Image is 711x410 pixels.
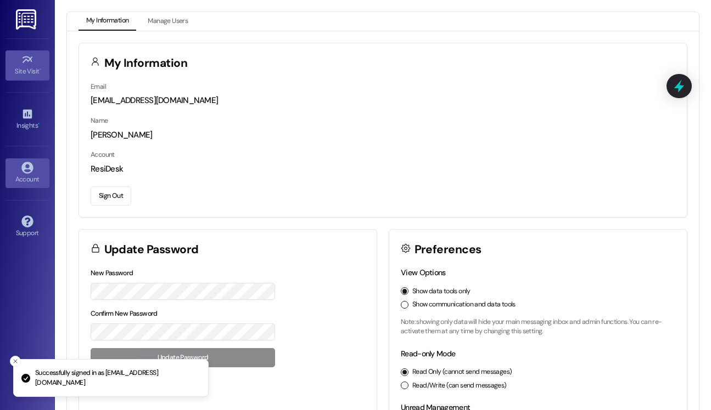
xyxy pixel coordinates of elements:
[10,356,21,367] button: Close toast
[40,66,41,73] span: •
[91,309,158,318] label: Confirm New Password
[412,300,516,310] label: Show communication and data tools
[104,244,199,255] h3: Update Password
[412,381,507,391] label: Read/Write (can send messages)
[5,105,49,134] a: Insights •
[401,267,446,277] label: View Options
[91,186,131,206] button: Sign Out
[401,349,455,358] label: Read-only Mode
[38,120,40,128] span: •
[91,163,675,175] div: ResiDesk
[401,317,675,337] p: Note: showing only data will hide your main messaging inbox and admin functions. You can re-activ...
[91,95,675,106] div: [EMAIL_ADDRESS][DOMAIN_NAME]
[140,12,195,31] button: Manage Users
[412,287,471,297] label: Show data tools only
[5,50,49,80] a: Site Visit •
[104,58,188,69] h3: My Information
[5,212,49,242] a: Support
[91,116,108,125] label: Name
[35,368,199,388] p: Successfully signed in as [EMAIL_ADDRESS][DOMAIN_NAME]
[79,12,136,31] button: My Information
[91,150,115,159] label: Account
[91,82,106,91] label: Email
[5,158,49,188] a: Account
[415,244,482,255] h3: Preferences
[91,129,675,141] div: [PERSON_NAME]
[16,9,38,30] img: ResiDesk Logo
[412,367,512,377] label: Read Only (cannot send messages)
[91,269,133,277] label: New Password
